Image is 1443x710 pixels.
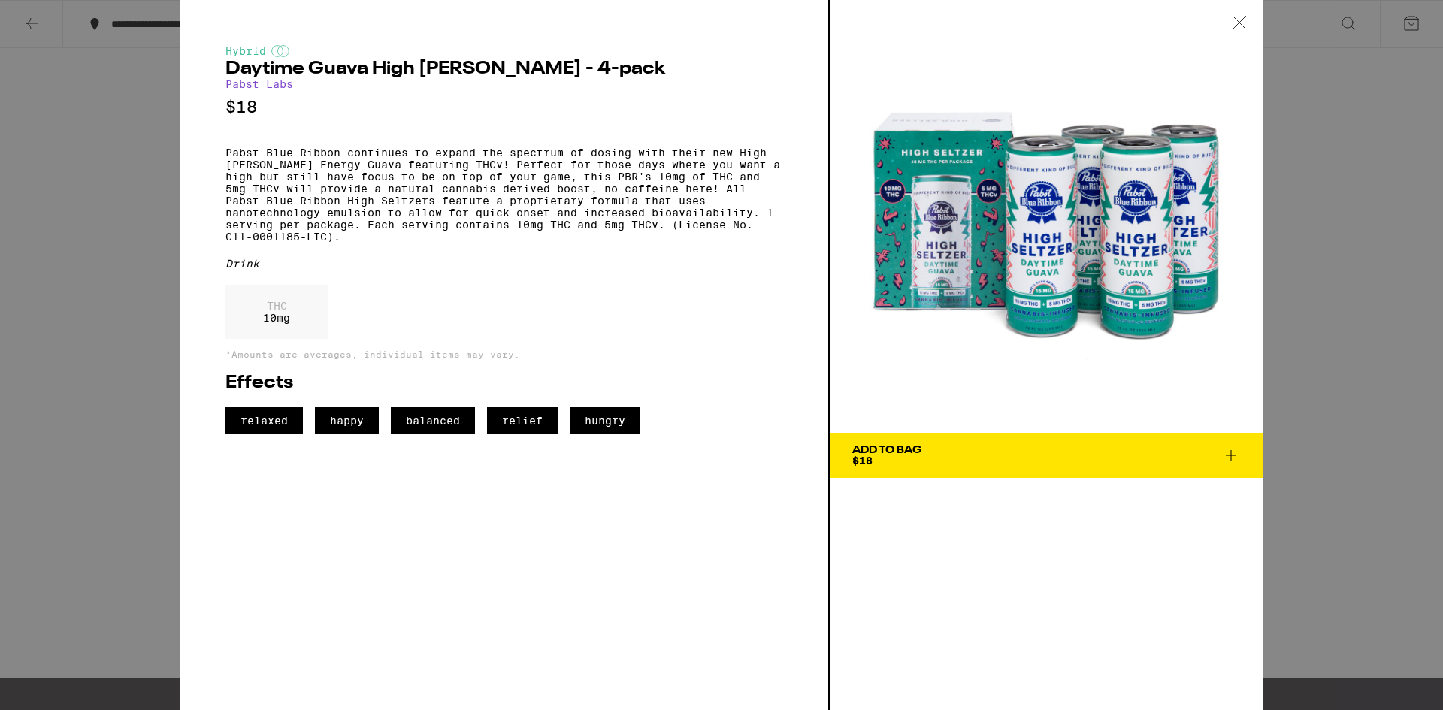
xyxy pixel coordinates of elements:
h2: Effects [225,374,783,392]
p: *Amounts are averages, individual items may vary. [225,349,783,359]
p: THC [263,300,290,312]
div: Add To Bag [852,445,921,455]
h2: Daytime Guava High [PERSON_NAME] - 4-pack [225,60,783,78]
span: balanced [391,407,475,434]
a: Pabst Labs [225,78,293,90]
span: relaxed [225,407,303,434]
div: Hybrid [225,45,783,57]
p: Pabst Blue Ribbon continues to expand the spectrum of dosing with their new High [PERSON_NAME] En... [225,147,783,243]
span: $18 [852,455,873,467]
div: Drink [225,258,783,270]
span: hungry [570,407,640,434]
p: $18 [225,98,783,116]
span: happy [315,407,379,434]
div: 10 mg [225,285,328,339]
button: Add To Bag$18 [830,433,1263,478]
span: Help [34,11,65,24]
span: relief [487,407,558,434]
img: hybridColor.svg [271,45,289,57]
